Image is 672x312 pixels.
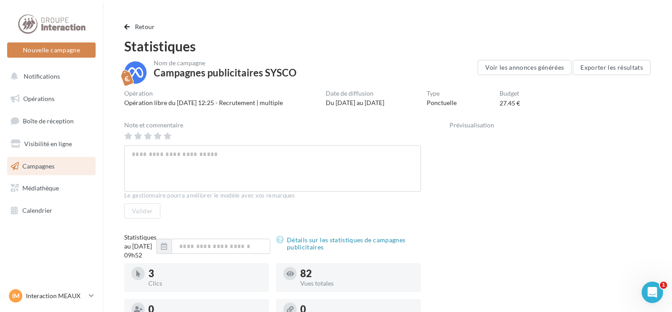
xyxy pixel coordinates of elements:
[24,72,60,80] span: Notifications
[276,235,421,253] a: Détails sur les statistiques de campagnes publicitaires
[22,162,55,169] span: Campagnes
[5,157,97,176] a: Campagnes
[148,269,262,278] div: 3
[427,90,457,97] div: Type
[300,269,414,278] div: 82
[573,60,651,75] button: Exporter les résultats
[124,233,156,260] div: Statistiques au [DATE] 09h52
[124,90,283,97] div: Opération
[124,203,160,219] button: Valider
[5,89,97,108] a: Opérations
[26,291,85,300] p: Interaction MEAUX
[5,135,97,153] a: Visibilité en ligne
[660,282,667,289] span: 1
[135,23,155,30] span: Retour
[22,184,59,192] span: Médiathèque
[5,179,97,198] a: Médiathèque
[12,291,20,300] span: IM
[500,99,520,108] div: 27.45 €
[22,207,52,214] span: Calendrier
[326,90,384,97] div: Date de diffusion
[124,122,421,128] div: Note et commentaire
[154,60,297,66] div: Nom de campagne
[5,111,97,131] a: Boîte de réception
[326,98,384,107] div: Du [DATE] au [DATE]
[124,39,651,53] div: Statistiques
[642,282,663,303] iframe: Intercom live chat
[24,140,72,148] span: Visibilité en ligne
[148,280,262,287] div: Clics
[7,287,96,304] a: IM Interaction MEAUX
[124,192,421,200] div: Le gestionnaire pourra améliorer le modèle avec vos remarques
[478,60,571,75] button: Voir les annonces générées
[5,67,94,86] button: Notifications
[23,95,55,102] span: Opérations
[5,201,97,220] a: Calendrier
[300,280,414,287] div: Vues totales
[124,98,283,107] div: Opération libre du [DATE] 12:25 - Recrutement | multiple
[449,122,651,128] div: Prévisualisation
[154,68,297,78] div: Campagnes publicitaires SYSCO
[427,98,457,107] div: Ponctuelle
[23,117,74,125] span: Boîte de réception
[124,21,159,32] button: Retour
[7,42,96,58] button: Nouvelle campagne
[500,90,520,97] div: Budget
